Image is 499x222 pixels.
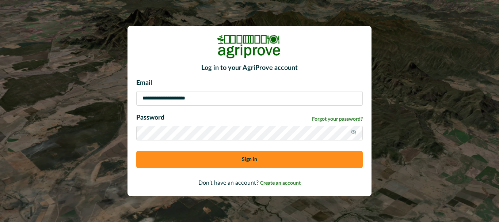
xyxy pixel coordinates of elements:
p: Email [136,78,363,88]
p: Password [136,113,164,123]
p: Don’t have an account? [136,178,363,187]
h2: Log in to your AgriProve account [136,64,363,72]
a: Forgot your password? [312,116,363,123]
button: Sign in [136,151,363,168]
a: Create an account [260,180,301,186]
img: Logo Image [217,35,282,59]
